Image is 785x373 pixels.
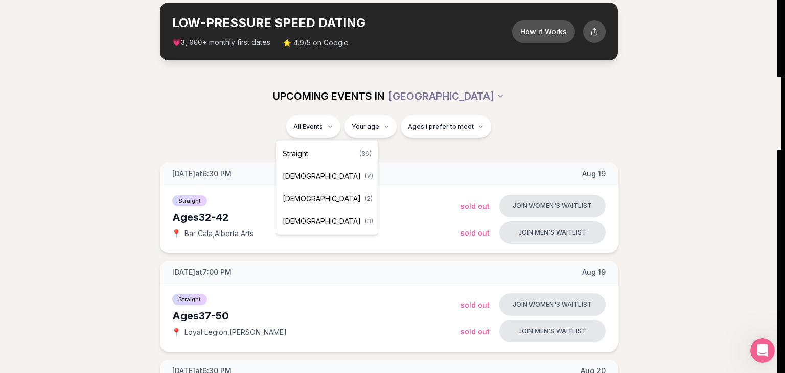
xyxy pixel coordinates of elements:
span: ( 2 ) [365,195,373,203]
iframe: Intercom live chat [750,338,775,363]
span: Straight [283,149,308,159]
span: [DEMOGRAPHIC_DATA] [283,171,361,181]
span: [DEMOGRAPHIC_DATA] [283,194,361,204]
span: ( 36 ) [359,150,372,158]
span: ( 7 ) [365,172,373,180]
span: ( 3 ) [365,217,373,225]
span: [DEMOGRAPHIC_DATA] [283,216,361,226]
